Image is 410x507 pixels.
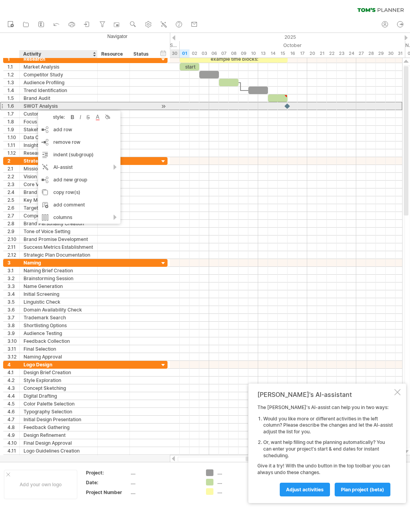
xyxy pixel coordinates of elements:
div: copy row(s) [38,186,120,199]
div: Shortlisting Options [24,322,93,329]
div: Digital Drafting [24,392,93,400]
div: Tuesday, 21 October 2025 [317,49,327,58]
div: 1.8 [7,118,19,125]
div: 2.9 [7,228,19,235]
div: 2.7 [7,212,19,219]
div: Friday, 24 October 2025 [346,49,356,58]
div: Resource [101,50,125,58]
div: 2.4 [7,188,19,196]
div: Thursday, 30 October 2025 [386,49,395,58]
div: 2 [7,157,19,165]
div: 1.4 [7,87,19,94]
div: 4.7 [7,416,19,423]
span: plan project (beta) [341,487,384,493]
div: Date: [86,479,129,486]
div: start [180,63,199,71]
div: Final Design Approval [24,439,93,447]
div: 4.6 [7,408,19,415]
div: Competitor Study [24,71,93,78]
div: Brand Promise Development [24,235,93,243]
div: 3.4 [7,290,19,298]
div: 2.5 [7,196,19,204]
div: Status [133,50,151,58]
div: File Format Exporting [24,455,93,462]
div: .... [131,489,197,496]
div: Wednesday, 22 October 2025 [327,49,337,58]
div: Wednesday, 29 October 2025 [376,49,386,58]
div: Wednesday, 8 October 2025 [229,49,239,58]
a: Adjust activities [280,483,330,496]
div: Add your own logo [4,470,77,499]
span: navigator [108,33,128,40]
div: Brand Audit [24,94,93,102]
div: 3.10 [7,337,19,345]
div: Feedback Gathering [24,424,93,431]
div: Thursday, 16 October 2025 [288,49,297,58]
div: 4.2 [7,377,19,384]
div: Friday, 31 October 2025 [395,49,405,58]
a: navigator [113,20,124,30]
div: 3.1 [7,267,19,274]
div: Monday, 20 October 2025 [307,49,317,58]
div: Color Palette Selection [24,400,93,407]
div: 2.12 [7,251,19,259]
div: 1.12 [7,149,19,157]
div: Monday, 27 October 2025 [356,49,366,58]
div: Tuesday, 14 October 2025 [268,49,278,58]
div: 1.9 [7,126,19,133]
div: indent (subgroup) [38,148,120,161]
div: Final Selection [24,345,93,353]
div: 4.11 [7,447,19,454]
div: 4.1 [7,369,19,376]
div: Stakeholder Interviews [24,126,93,133]
div: 1.2 [7,71,19,78]
div: add new group [38,174,120,186]
div: Audience Profiling [24,79,93,86]
div: Competitive Advantage Analysis [24,212,93,219]
div: Tone of Voice Setting [24,228,93,235]
div: 2.10 [7,235,19,243]
div: Monday, 6 October 2025 [209,49,219,58]
div: 2.11 [7,243,19,251]
div: October 2025 [180,41,405,49]
div: Linguistic Check [24,298,93,306]
div: add comment [38,199,120,211]
div: Target Audience Segmentation [24,204,93,212]
div: add row [38,123,120,136]
div: 4.10 [7,439,19,447]
div: Wednesday, 15 October 2025 [278,49,288,58]
div: Strategic Plan Documentation [24,251,93,259]
div: 2.6 [7,204,19,212]
div: 1.10 [7,134,19,141]
div: Trend Identification [24,87,93,94]
div: .... [217,479,260,485]
div: AI-assist [38,161,120,174]
div: Project Number [86,489,129,496]
div: 3.12 [7,353,19,360]
div: 1.1 [7,63,19,71]
div: Friday, 3 October 2025 [199,49,209,58]
div: Brand Personality Creation [24,220,93,227]
div: Feedback Collection [24,337,93,345]
div: 4.5 [7,400,19,407]
div: Friday, 17 October 2025 [297,49,307,58]
div: 4.3 [7,384,19,392]
div: Focus Groups [24,118,93,125]
div: 1.5 [7,94,19,102]
div: Key Messages Development [24,196,93,204]
div: Thursday, 2 October 2025 [190,49,199,58]
a: plan project (beta) [335,483,390,496]
div: Initial Screening [24,290,93,298]
div: 3.9 [7,330,19,337]
div: Friday, 10 October 2025 [248,49,258,58]
div: .... [217,469,260,476]
div: 4 [7,361,19,368]
div: Thursday, 9 October 2025 [239,49,248,58]
div: 2.2 [7,173,19,180]
div: Brainstorming Session [24,275,93,282]
div: 3.11 [7,345,19,353]
span: Adjust activities [286,487,324,493]
div: Thursday, 23 October 2025 [337,49,346,58]
div: Naming [24,259,93,266]
div: Market Analysis [24,63,93,71]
